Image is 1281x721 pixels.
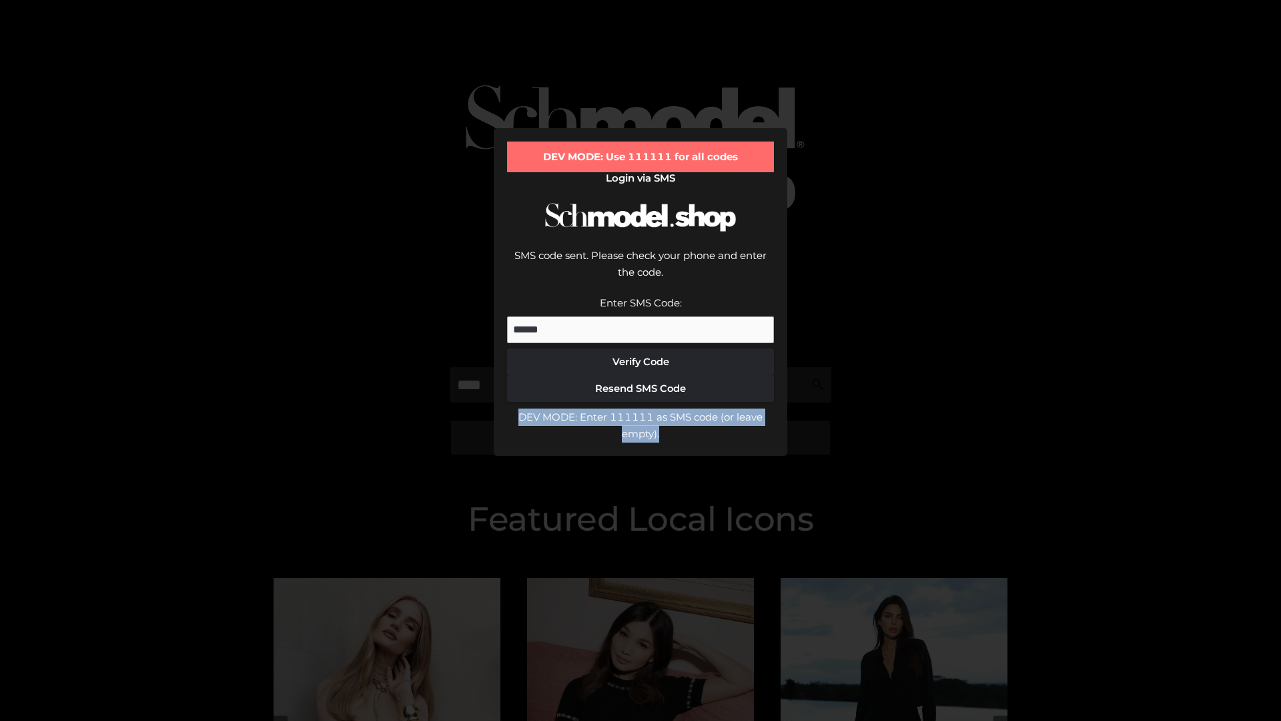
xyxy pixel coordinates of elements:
img: Schmodel Logo [540,191,741,244]
label: Enter SMS Code: [600,296,682,309]
div: DEV MODE: Enter 111111 as SMS code (or leave empty). [507,409,774,443]
div: DEV MODE: Use 111111 for all codes [507,142,774,172]
div: SMS code sent. Please check your phone and enter the code. [507,247,774,294]
button: Verify Code [507,348,774,375]
button: Resend SMS Code [507,375,774,402]
h2: Login via SMS [507,172,774,184]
